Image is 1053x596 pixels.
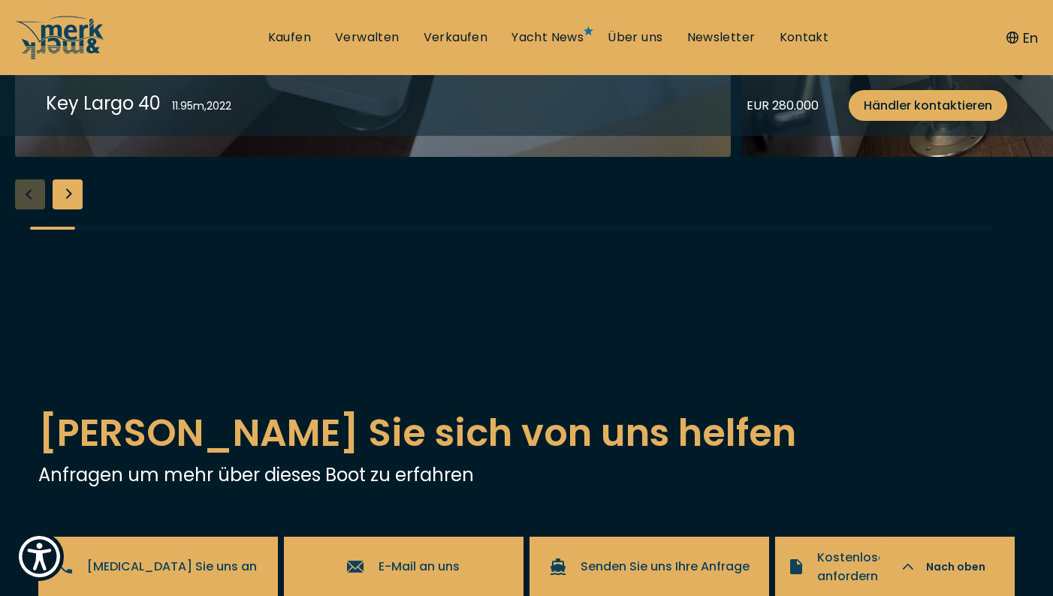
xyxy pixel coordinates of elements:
a: Über uns [608,29,662,46]
a: Verkaufen [424,29,488,46]
a: Newsletter [687,29,756,46]
span: Händler kontaktieren [864,96,992,115]
div: 11.95 m , 2022 [172,98,231,114]
div: Key Largo 40 [46,90,161,116]
span: Senden Sie uns Ihre Anfrage [581,557,750,576]
p: Anfragen um mehr über dieses Boot zu erfahren [38,462,1015,488]
a: Yacht News [511,29,584,46]
button: Show Accessibility Preferences [15,532,64,581]
a: Verwalten [335,29,400,46]
span: E-Mail an uns [379,557,460,576]
a: Kontakt [780,29,829,46]
div: EUR 280.000 [747,96,819,115]
a: Kaufen [268,29,311,46]
span: Kostenlose Broschüre anfordern [817,548,1000,585]
button: En [1006,28,1038,48]
button: Nach oben [880,537,1008,596]
div: Next slide [53,179,83,209]
span: [MEDICAL_DATA] Sie uns an [87,557,257,576]
a: Händler kontaktieren [849,90,1007,121]
h2: [PERSON_NAME] Sie sich von uns helfen [38,405,1015,462]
